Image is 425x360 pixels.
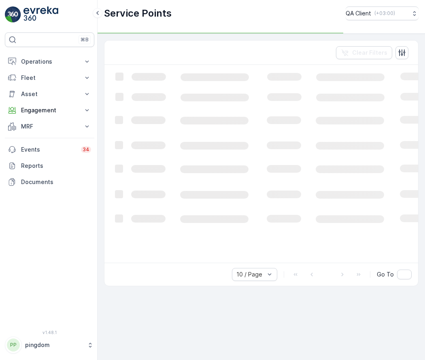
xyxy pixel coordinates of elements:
p: MRF [21,122,78,131]
a: Reports [5,158,94,174]
p: Asset [21,90,78,98]
button: Engagement [5,102,94,118]
p: Clear Filters [352,49,387,57]
p: ⌘B [81,36,89,43]
button: Operations [5,54,94,70]
img: logo_light-DOdMpM7g.png [23,6,58,23]
a: Events34 [5,141,94,158]
p: QA Client [346,9,371,17]
p: Fleet [21,74,78,82]
p: Operations [21,58,78,66]
p: 34 [83,146,89,153]
span: v 1.48.1 [5,330,94,335]
button: Clear Filters [336,46,392,59]
button: Fleet [5,70,94,86]
p: Service Points [104,7,172,20]
p: Documents [21,178,91,186]
p: ( +03:00 ) [374,10,395,17]
div: PP [7,339,20,351]
p: Reports [21,162,91,170]
p: Events [21,146,76,154]
button: Asset [5,86,94,102]
button: QA Client(+03:00) [346,6,419,20]
button: PPpingdom [5,336,94,354]
a: Documents [5,174,94,190]
button: MRF [5,118,94,135]
p: pingdom [25,341,83,349]
img: logo [5,6,21,23]
p: Engagement [21,106,78,114]
span: Go To [377,270,394,279]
